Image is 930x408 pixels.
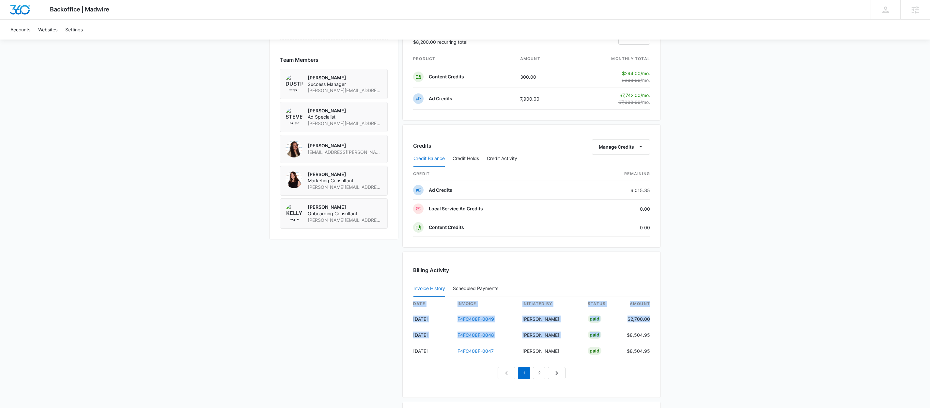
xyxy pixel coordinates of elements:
[286,107,302,124] img: Steven Warren
[286,171,302,188] img: Elizabeth Berndt
[308,184,382,190] span: [PERSON_NAME][EMAIL_ADDRESS][PERSON_NAME][DOMAIN_NAME]
[280,56,318,64] span: Team Members
[308,217,382,223] span: [PERSON_NAME][EMAIL_ADDRESS][PERSON_NAME][DOMAIN_NAME]
[413,311,452,327] td: [DATE]
[308,74,382,81] p: [PERSON_NAME]
[308,142,382,149] p: [PERSON_NAME]
[452,297,517,311] th: invoice
[581,181,650,200] td: 6,015.35
[50,6,109,13] span: Backoffice | Madwire
[581,218,650,237] td: 0.00
[413,151,445,167] button: Credit Balance
[429,224,464,231] p: Content Credits
[581,200,650,218] td: 0.00
[622,327,650,343] td: $8,504.95
[308,114,382,120] span: Ad Specialist
[413,142,431,150] h3: Credits
[517,297,582,311] th: Initiated By
[308,120,382,127] span: [PERSON_NAME][EMAIL_ADDRESS][PERSON_NAME][DOMAIN_NAME]
[308,177,382,184] span: Marketing Consultant
[592,139,650,155] button: Manage Credits
[588,331,601,339] div: Paid
[641,92,650,98] span: /mo.
[308,210,382,217] span: Onboarding Consultant
[457,332,494,338] a: F4FC408F-0048
[286,74,302,91] img: Dustin Bethel
[515,52,571,66] th: amount
[413,39,467,45] p: $8,200.00 recurring total
[308,87,382,94] span: [PERSON_NAME][EMAIL_ADDRESS][PERSON_NAME][DOMAIN_NAME]
[487,151,517,167] button: Credit Activity
[515,88,571,110] td: 7,900.00
[413,167,581,181] th: credit
[413,297,452,311] th: date
[429,187,452,193] p: Ad Credits
[453,286,501,291] div: Scheduled Payments
[413,266,650,274] h3: Billing Activity
[548,367,566,379] a: Next Page
[517,343,582,359] td: [PERSON_NAME]
[533,367,545,379] a: Page 2
[588,315,601,323] div: Paid
[622,343,650,359] td: $8,504.95
[498,367,566,379] nav: Pagination
[457,316,494,322] a: F4FC408F-0049
[308,107,382,114] p: [PERSON_NAME]
[308,171,382,178] p: [PERSON_NAME]
[429,205,483,212] p: Local Service Ad Credits
[622,77,641,83] s: $300.00
[622,297,650,311] th: amount
[641,99,650,105] span: /mo.
[588,347,601,355] div: Paid
[641,71,650,76] span: /mo.
[413,343,452,359] td: [DATE]
[581,167,650,181] th: Remaining
[34,20,61,40] a: Websites
[286,140,302,157] img: Audriana Talamantes
[457,348,494,354] a: F4FC408F-0047
[7,20,34,40] a: Accounts
[429,73,464,80] p: Content Credits
[515,66,571,88] td: 300.00
[641,77,650,83] span: /mo.
[413,281,445,297] button: Invoice History
[582,297,622,311] th: status
[429,95,452,102] p: Ad Credits
[618,92,650,99] p: $7,742.00
[619,70,650,77] p: $294.00
[453,151,479,167] button: Credit Holds
[61,20,87,40] a: Settings
[570,52,650,66] th: monthly total
[308,204,382,210] p: [PERSON_NAME]
[413,52,515,66] th: product
[308,149,382,155] span: [EMAIL_ADDRESS][PERSON_NAME][DOMAIN_NAME]
[413,327,452,343] td: [DATE]
[518,367,530,379] em: 1
[517,327,582,343] td: [PERSON_NAME]
[622,311,650,327] td: $2,700.00
[308,81,382,88] span: Success Manager
[517,311,582,327] td: [PERSON_NAME]
[618,99,641,105] s: $7,900.00
[286,204,302,221] img: Kelly Bolin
